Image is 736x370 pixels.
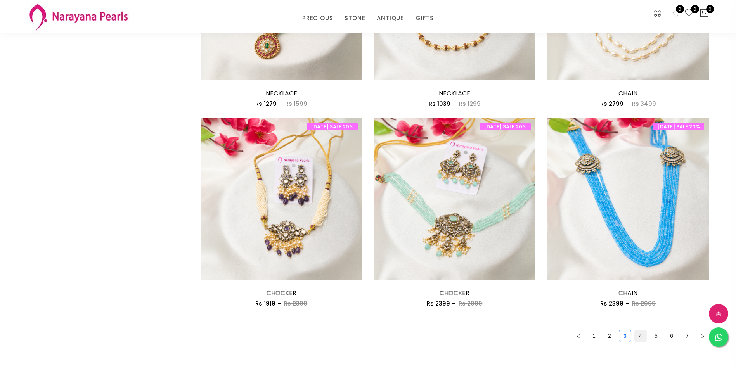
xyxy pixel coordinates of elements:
[691,5,699,13] span: 0
[416,12,434,24] a: GIFTS
[603,330,616,342] li: 2
[632,100,656,108] span: Rs 3499
[377,12,404,24] a: ANTIQUE
[618,89,637,98] a: CHAIN
[684,9,694,19] a: 0
[429,100,450,108] span: Rs 1039
[459,299,482,308] span: Rs 2999
[696,330,709,342] li: Next Page
[307,123,358,130] span: [DATE] SALE 20%
[619,330,631,342] a: 3
[440,289,469,297] a: CHOCKER
[696,330,709,342] button: right
[676,5,684,13] span: 0
[700,9,709,19] button: 0
[427,299,450,308] span: Rs 2399
[706,5,714,13] span: 0
[632,299,656,308] span: Rs 2999
[700,334,705,339] span: right
[604,330,615,342] a: 2
[302,12,333,24] a: PRECIOUS
[600,299,623,308] span: Rs 2399
[572,330,585,342] li: Previous Page
[267,289,296,297] a: CHOCKER
[618,289,637,297] a: CHAIN
[459,100,481,108] span: Rs 1299
[650,330,662,342] a: 5
[681,330,693,342] li: 7
[285,100,307,108] span: Rs 1599
[266,89,297,98] a: NECKLACE
[576,334,581,339] span: left
[255,299,275,308] span: Rs 1919
[635,330,646,342] a: 4
[255,100,277,108] span: Rs 1279
[653,123,704,130] span: [DATE] SALE 20%
[669,9,679,19] a: 0
[666,330,677,342] a: 6
[600,100,623,108] span: Rs 2799
[439,89,470,98] a: NECKLACE
[345,12,365,24] a: STONE
[588,330,600,342] a: 1
[572,330,585,342] button: left
[284,299,307,308] span: Rs 2399
[681,330,693,342] a: 7
[480,123,531,130] span: [DATE] SALE 20%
